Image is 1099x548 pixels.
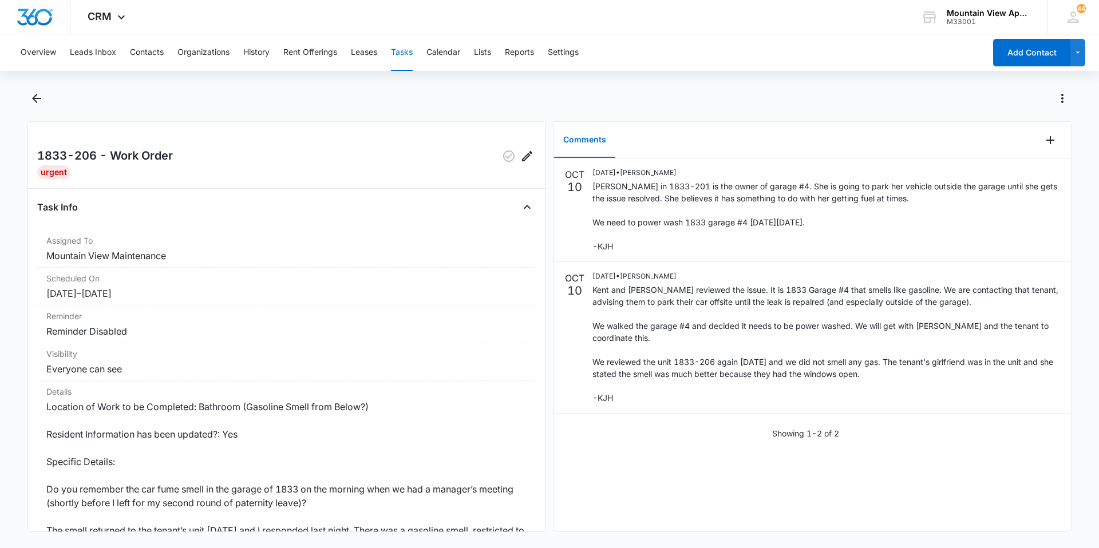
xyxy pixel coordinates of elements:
button: Overview [21,34,56,71]
p: [DATE] • [PERSON_NAME] [592,168,1060,178]
button: Calendar [426,34,460,71]
button: Comments [554,122,615,158]
button: Back [27,89,45,108]
div: account id [947,18,1030,26]
div: Scheduled On[DATE]–[DATE] [37,268,536,305]
p: Kent and [PERSON_NAME] reviewed the issue. It is 1833 Garage #4 that smells like gasoline. We are... [592,284,1060,404]
dd: Mountain View Maintenance [46,249,527,263]
button: Lists [474,34,491,71]
button: Contacts [130,34,164,71]
button: Rent Offerings [283,34,337,71]
p: [DATE] • [PERSON_NAME] [592,271,1060,281]
h2: 1833-206 - Work Order [37,147,173,165]
div: Urgent [37,165,70,179]
dd: Everyone can see [46,362,527,376]
button: Leases [351,34,377,71]
dt: Reminder [46,310,527,322]
button: Add Comment [1041,131,1060,149]
dd: Reminder Disabled [46,324,527,338]
div: Assigned ToMountain View Maintenance [37,230,536,268]
button: Close [518,198,536,216]
div: account name [947,9,1030,18]
span: CRM [88,10,112,22]
dt: Visibility [46,348,527,360]
button: Organizations [177,34,230,71]
p: [PERSON_NAME] in 1833-201 is the owner of garage #4. She is going to park her vehicle outside the... [592,180,1060,252]
p: OCT [565,271,584,285]
dd: [DATE] – [DATE] [46,287,527,300]
button: Leads Inbox [70,34,116,71]
button: Edit [518,147,536,165]
h4: Task Info [37,200,78,214]
button: Tasks [391,34,413,71]
button: Add Contact [993,39,1070,66]
div: ReminderReminder Disabled [37,305,536,343]
span: 44 [1077,4,1086,13]
dt: Scheduled On [46,272,527,284]
p: Showing 1-2 of 2 [772,427,839,439]
p: 10 [567,285,582,296]
button: History [243,34,270,71]
div: notifications count [1077,4,1086,13]
button: Reports [505,34,534,71]
dt: Assigned To [46,235,527,247]
button: Actions [1053,89,1072,108]
p: 10 [567,181,582,193]
p: OCT [565,168,584,181]
button: Settings [548,34,579,71]
dt: Details [46,386,527,398]
div: VisibilityEveryone can see [37,343,536,381]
